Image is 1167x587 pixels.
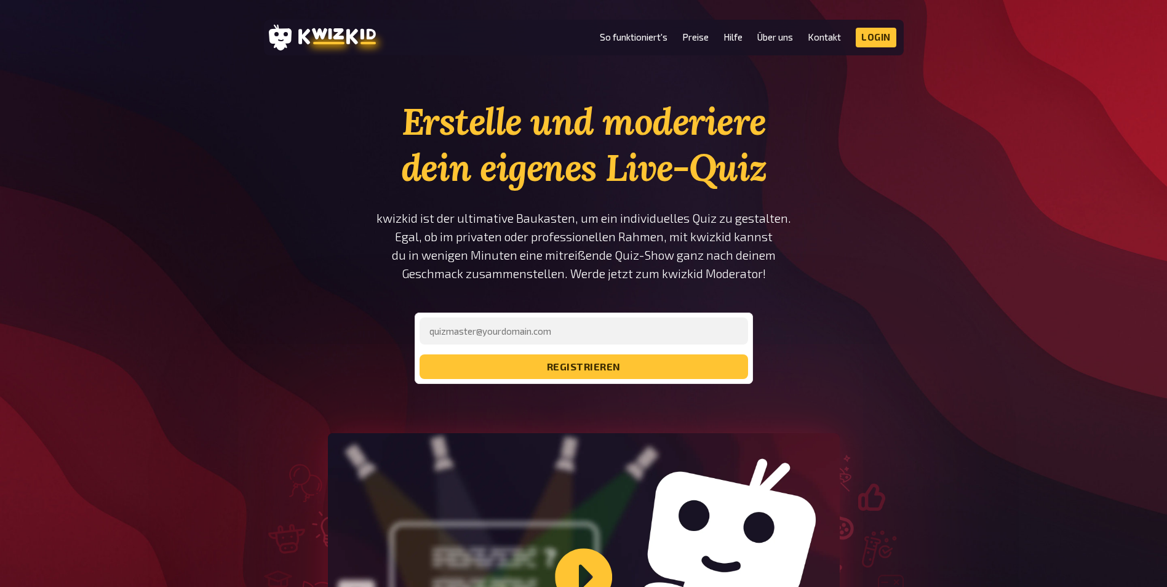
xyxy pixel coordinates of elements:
h1: Erstelle und moderiere dein eigenes Live-Quiz [376,98,792,191]
a: Kontakt [808,32,841,42]
a: Über uns [757,32,793,42]
a: Preise [682,32,709,42]
p: kwizkid ist der ultimative Baukasten, um ein individuelles Quiz zu gestalten. Egal, ob im private... [376,209,792,283]
a: Login [856,28,896,47]
a: Hilfe [723,32,743,42]
a: So funktioniert's [600,32,667,42]
button: registrieren [420,354,748,379]
input: quizmaster@yourdomain.com [420,317,748,345]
